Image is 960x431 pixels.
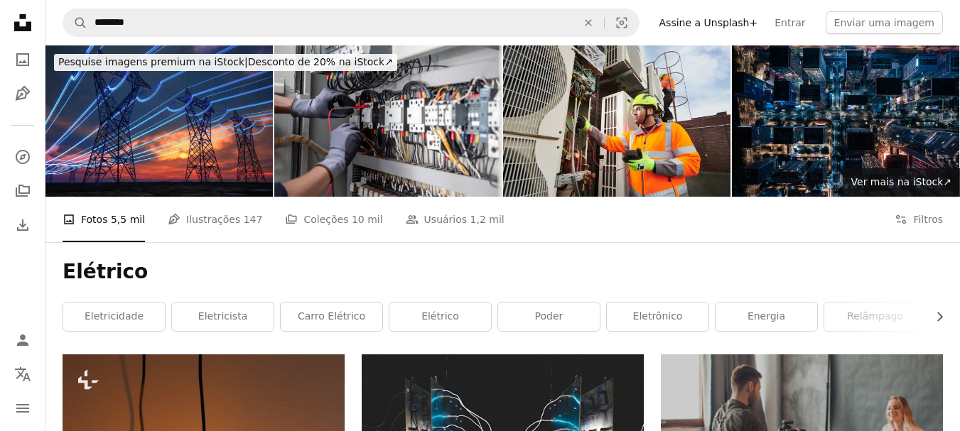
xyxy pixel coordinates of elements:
a: poder [498,302,600,331]
span: 1,2 mil [470,212,505,227]
span: 10 mil [352,212,383,227]
a: Ver mais na iStock↗ [843,168,960,197]
a: Ilustrações 147 [168,197,262,242]
img: Engenheiros de manutenção de unidades de ar condicionado [503,45,730,197]
button: Idioma [9,360,37,388]
a: energia [716,302,817,331]
button: Pesquise na Unsplash [63,9,87,36]
a: Fotos [9,45,37,74]
a: carro elétrico [281,302,382,331]
a: relâmpago [824,302,926,331]
button: Enviar uma imagem [826,11,943,34]
a: Usuários 1,2 mil [406,197,505,242]
a: Explorar [9,143,37,171]
a: eletricista [172,302,274,331]
a: Histórico de downloads [9,211,37,239]
a: Pesquise imagens premium na iStock|Desconto de 20% na iStock↗ [45,45,406,80]
a: eletrônico [607,302,708,331]
button: Pesquisa visual [605,9,639,36]
h1: Elétrico [63,259,943,285]
a: Entrar / Cadastrar-se [9,326,37,354]
a: Entrar [766,11,814,34]
a: eletricidade [63,302,165,331]
a: Coleções [9,177,37,205]
a: Coleções 10 mil [285,197,382,242]
span: 147 [244,212,263,227]
img: Electricity and electrical maintenance service,Electrical tests industrial electrical circuits wi... [274,45,502,197]
a: Assine a Unsplash+ [651,11,767,34]
img: Top View of Cityscape and Skyscrapers at Night [732,45,959,197]
form: Pesquise conteúdo visual em todo o site [63,9,640,37]
button: Filtros [895,197,943,242]
button: rolar lista para a direita [927,302,943,331]
a: elétrico [389,302,491,331]
button: Menu [9,394,37,422]
span: Ver mais na iStock ↗ [851,176,951,187]
img: Linhas de energia de alta tensão ao pôr do sol com fluxo de energia digital [45,45,273,197]
a: Ilustrações [9,80,37,108]
button: Limpar [573,9,604,36]
div: Desconto de 20% na iStock ↗ [54,54,397,71]
span: Pesquise imagens premium na iStock | [58,56,248,67]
